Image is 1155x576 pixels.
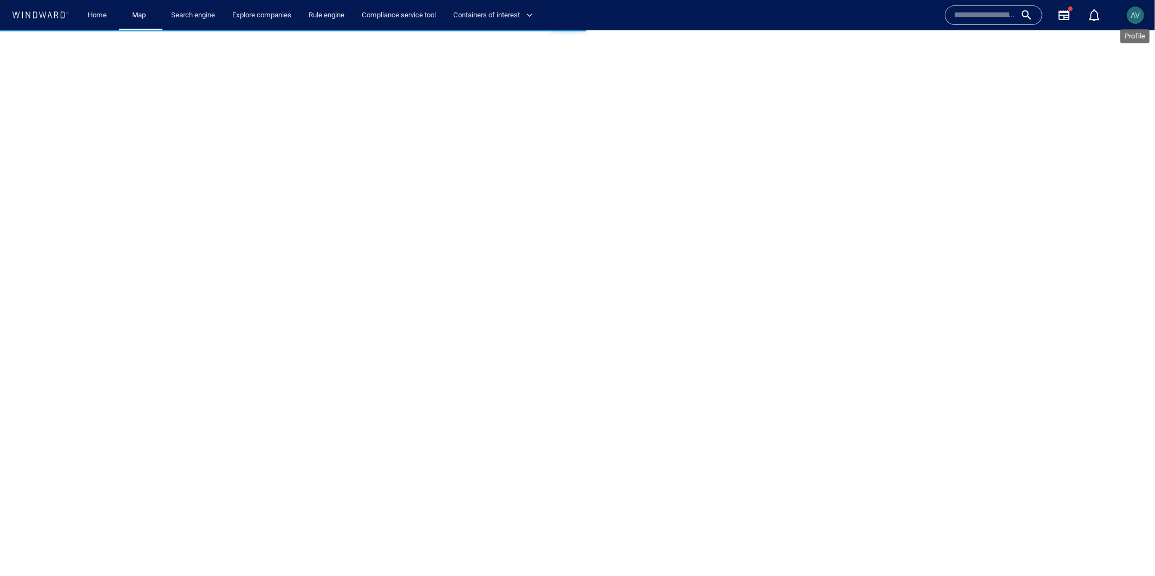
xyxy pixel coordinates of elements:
a: Explore companies [228,6,296,25]
button: Map [123,6,158,25]
button: Containers of interest [449,6,542,25]
a: Map [128,6,154,25]
button: AV [1125,4,1146,26]
iframe: Chat [1109,527,1147,568]
a: Compliance service tool [357,6,440,25]
span: Containers of interest [453,9,533,22]
div: Notification center [1088,9,1101,22]
a: Rule engine [304,6,349,25]
a: Search engine [167,6,219,25]
span: AV [1131,11,1140,19]
a: Home [84,6,112,25]
button: Home [80,6,115,25]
